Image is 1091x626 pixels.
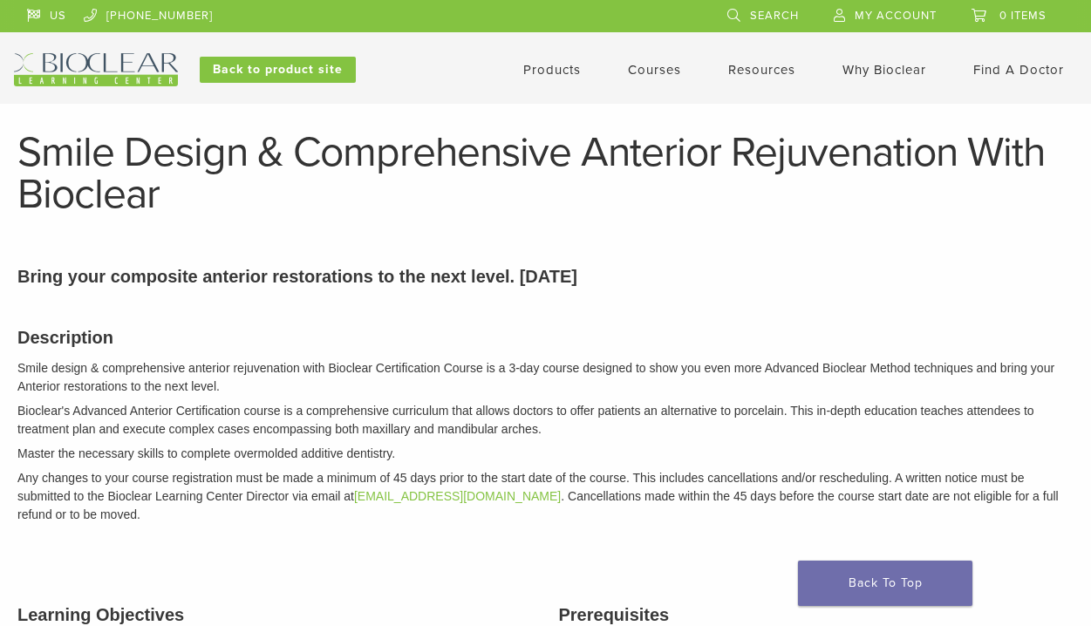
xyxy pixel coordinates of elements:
[17,132,1074,215] h1: Smile Design & Comprehensive Anterior Rejuvenation With Bioclear
[855,9,937,23] span: My Account
[750,9,799,23] span: Search
[17,402,1074,439] p: Bioclear's Advanced Anterior Certification course is a comprehensive curriculum that allows docto...
[200,57,356,83] a: Back to product site
[17,324,1074,350] h3: Description
[17,471,1059,521] em: Any changes to your course registration must be made a minimum of 45 days prior to the start date...
[842,62,926,78] a: Why Bioclear
[999,9,1047,23] span: 0 items
[14,53,178,86] img: Bioclear
[354,489,561,503] a: [EMAIL_ADDRESS][DOMAIN_NAME]
[728,62,795,78] a: Resources
[628,62,681,78] a: Courses
[973,62,1064,78] a: Find A Doctor
[523,62,581,78] a: Products
[17,359,1074,396] p: Smile design & comprehensive anterior rejuvenation with Bioclear Certification Course is a 3-day ...
[17,445,1074,463] p: Master the necessary skills to complete overmolded additive dentistry.
[798,561,972,606] a: Back To Top
[17,263,1074,289] p: Bring your composite anterior restorations to the next level. [DATE]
